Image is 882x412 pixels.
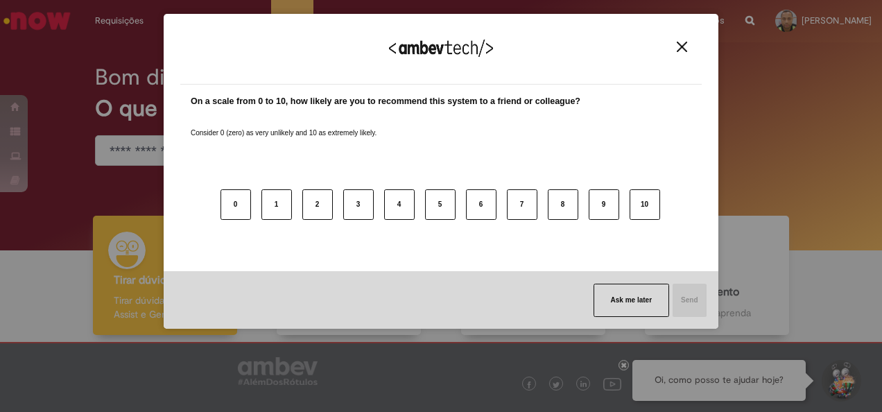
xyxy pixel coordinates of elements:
[343,189,374,220] button: 3
[191,112,377,138] label: Consider 0 (zero) as very unlikely and 10 as extremely likely.
[594,284,669,317] button: Ask me later
[673,41,691,53] button: Close
[507,189,537,220] button: 7
[677,42,687,52] img: Close
[389,40,493,57] img: Logo Ambevtech
[261,189,292,220] button: 1
[191,95,580,108] label: On a scale from 0 to 10, how likely are you to recommend this system to a friend or colleague?
[220,189,251,220] button: 0
[589,189,619,220] button: 9
[548,189,578,220] button: 8
[384,189,415,220] button: 4
[425,189,456,220] button: 5
[630,189,660,220] button: 10
[302,189,333,220] button: 2
[466,189,496,220] button: 6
